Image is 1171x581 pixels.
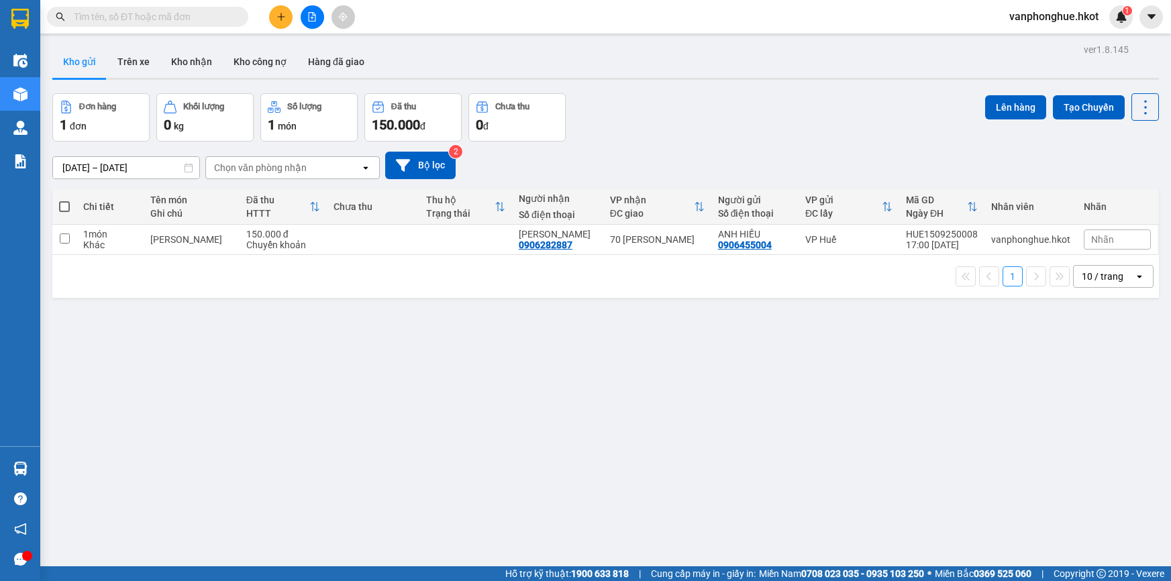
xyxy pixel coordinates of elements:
[505,566,629,581] span: Hỗ trợ kỹ thuật:
[53,157,199,178] input: Select a date range.
[1125,6,1129,15] span: 1
[718,208,792,219] div: Số điện thoại
[107,46,160,78] button: Trên xe
[269,5,293,29] button: plus
[156,93,254,142] button: Khối lượng0kg
[571,568,629,579] strong: 1900 633 818
[1084,201,1151,212] div: Nhãn
[1123,6,1132,15] sup: 1
[899,189,984,225] th: Toggle SortBy
[372,117,420,133] span: 150.000
[1115,11,1127,23] img: icon-new-feature
[83,201,137,212] div: Chi tiết
[385,152,456,179] button: Bộ lọc
[935,566,1031,581] span: Miền Bắc
[1053,95,1125,119] button: Tạo Chuyến
[60,117,67,133] span: 1
[495,102,529,111] div: Chưa thu
[150,208,233,219] div: Ghi chú
[805,208,882,219] div: ĐC lấy
[1082,270,1123,283] div: 10 / trang
[985,95,1046,119] button: Lên hàng
[1091,234,1114,245] span: Nhãn
[174,121,184,131] span: kg
[718,195,792,205] div: Người gửi
[906,208,967,219] div: Ngày ĐH
[519,209,597,220] div: Số điện thoại
[276,12,286,21] span: plus
[420,121,425,131] span: đ
[991,201,1070,212] div: Nhân viên
[426,195,495,205] div: Thu hộ
[13,87,28,101] img: warehouse-icon
[364,93,462,142] button: Đã thu150.000đ
[805,234,893,245] div: VP Huế
[639,566,641,581] span: |
[246,229,320,240] div: 150.000 đ
[240,189,327,225] th: Toggle SortBy
[74,9,232,24] input: Tìm tên, số ĐT hoặc mã đơn
[83,240,137,250] div: Khác
[14,553,27,566] span: message
[246,208,309,219] div: HTTT
[799,189,899,225] th: Toggle SortBy
[246,195,309,205] div: Đã thu
[1097,569,1106,578] span: copyright
[603,189,711,225] th: Toggle SortBy
[52,93,150,142] button: Đơn hàng1đơn
[13,121,28,135] img: warehouse-icon
[906,229,978,240] div: HUE1509250008
[150,234,233,245] div: THANH TRÀ
[338,12,348,21] span: aim
[991,234,1070,245] div: vanphonghue.hkot
[419,189,512,225] th: Toggle SortBy
[468,93,566,142] button: Chưa thu0đ
[278,121,297,131] span: món
[334,201,413,212] div: Chưa thu
[426,208,495,219] div: Trạng thái
[223,46,297,78] button: Kho công nợ
[519,240,572,250] div: 0906282887
[718,229,792,240] div: ANH HIẾU
[13,54,28,68] img: warehouse-icon
[610,234,705,245] div: 70 [PERSON_NAME]
[801,568,924,579] strong: 0708 023 035 - 0935 103 250
[332,5,355,29] button: aim
[14,492,27,505] span: question-circle
[391,102,416,111] div: Đã thu
[160,46,223,78] button: Kho nhận
[906,195,967,205] div: Mã GD
[268,117,275,133] span: 1
[11,9,29,29] img: logo-vxr
[214,161,307,174] div: Chọn văn phòng nhận
[150,195,233,205] div: Tên món
[70,121,87,131] span: đơn
[476,117,483,133] span: 0
[610,208,694,219] div: ĐC giao
[56,12,65,21] span: search
[260,93,358,142] button: Số lượng1món
[927,571,931,576] span: ⚪️
[483,121,489,131] span: đ
[83,229,137,240] div: 1 món
[287,102,321,111] div: Số lượng
[651,566,756,581] span: Cung cấp máy in - giấy in:
[974,568,1031,579] strong: 0369 525 060
[1139,5,1163,29] button: caret-down
[1145,11,1158,23] span: caret-down
[307,12,317,21] span: file-add
[1003,266,1023,286] button: 1
[718,240,772,250] div: 0906455004
[297,46,375,78] button: Hàng đã giao
[183,102,224,111] div: Khối lượng
[1084,42,1129,57] div: ver 1.8.145
[1134,271,1145,282] svg: open
[906,240,978,250] div: 17:00 [DATE]
[79,102,116,111] div: Đơn hàng
[13,154,28,168] img: solution-icon
[1041,566,1043,581] span: |
[805,195,882,205] div: VP gửi
[449,145,462,158] sup: 2
[301,5,324,29] button: file-add
[519,193,597,204] div: Người nhận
